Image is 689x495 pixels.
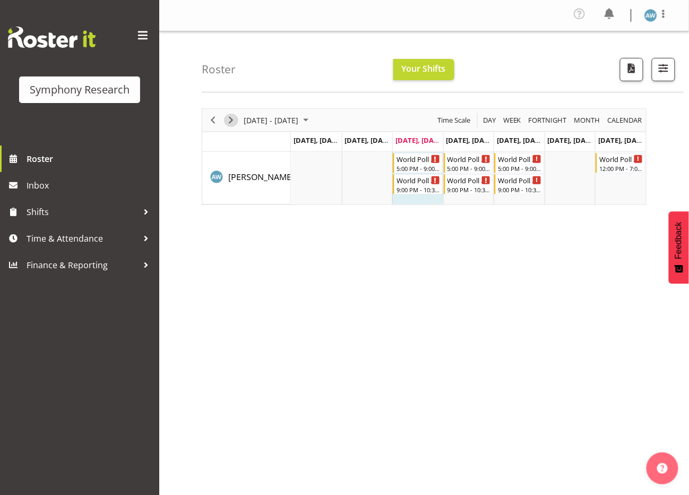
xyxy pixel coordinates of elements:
span: [DATE], [DATE] [294,135,342,145]
span: Finance & Reporting [27,257,138,273]
span: Feedback [674,222,684,259]
span: [DATE], [DATE] [598,135,647,145]
div: Angela Ward"s event - World Poll NZ Weekends Begin From Sunday, September 14, 2025 at 12:00:00 PM... [596,153,645,173]
button: Timeline Week [502,114,523,127]
div: 9:00 PM - 10:30 PM [397,185,440,194]
span: Time & Attendance [27,231,138,246]
div: Angela Ward"s event - World Poll NZ Weekdays Begin From Wednesday, September 10, 2025 at 5:00:00 ... [393,153,443,173]
button: Download a PDF of the roster according to the set date range. [620,58,643,81]
div: World Poll Aust Late 9p~10:30p [447,175,491,185]
div: 9:00 PM - 10:30 PM [498,185,541,194]
button: Month [606,114,644,127]
div: Timeline Week of September 10, 2025 [202,108,647,205]
div: 5:00 PM - 9:00 PM [397,164,440,173]
table: Timeline Week of September 10, 2025 [291,152,646,204]
div: Angela Ward"s event - World Poll Aust Late 9p~10:30p Begin From Friday, September 12, 2025 at 9:0... [494,174,544,194]
div: Angela Ward"s event - World Poll Aust Late 9p~10:30p Begin From Thursday, September 11, 2025 at 9... [444,174,494,194]
button: Timeline Day [481,114,498,127]
span: Day [482,114,497,127]
div: 12:00 PM - 7:00 PM [599,164,643,173]
span: [DATE], [DATE] [446,135,495,145]
img: angela-ward1839.jpg [644,9,657,22]
div: World Poll Aust Late 9p~10:30p [498,175,541,185]
div: World Poll Aust Late 9p~10:30p [397,175,440,185]
button: Filter Shifts [652,58,675,81]
span: Fortnight [528,114,568,127]
div: Angela Ward"s event - World Poll Aust Late 9p~10:30p Begin From Wednesday, September 10, 2025 at ... [393,174,443,194]
div: World Poll NZ Weekdays [397,153,440,164]
div: World Poll NZ Weekdays [498,153,541,164]
div: Previous [204,109,222,131]
button: Fortnight [527,114,569,127]
span: [PERSON_NAME] [228,171,294,183]
div: World Poll NZ Weekends [599,153,643,164]
span: Time Scale [436,114,471,127]
span: Week [502,114,522,127]
div: 9:00 PM - 10:30 PM [447,185,491,194]
a: [PERSON_NAME] [228,170,294,183]
td: Angela Ward resource [202,152,291,204]
div: World Poll NZ Weekdays [447,153,491,164]
div: Next [222,109,240,131]
img: help-xxl-2.png [657,463,668,474]
span: [DATE], [DATE] [548,135,596,145]
button: September 08 - 14, 2025 [242,114,313,127]
span: Shifts [27,204,138,220]
div: Angela Ward"s event - World Poll NZ Weekdays Begin From Thursday, September 11, 2025 at 5:00:00 P... [444,153,494,173]
button: Feedback - Show survey [669,211,689,284]
span: Your Shifts [402,63,446,74]
div: 5:00 PM - 9:00 PM [447,164,491,173]
span: [DATE], [DATE] [497,135,545,145]
button: Time Scale [436,114,472,127]
div: Angela Ward"s event - World Poll NZ Weekdays Begin From Friday, September 12, 2025 at 5:00:00 PM ... [494,153,544,173]
span: [DATE], [DATE] [395,135,444,145]
span: [DATE] - [DATE] [243,114,299,127]
button: Your Shifts [393,59,454,80]
div: Symphony Research [30,82,130,98]
span: calendar [607,114,643,127]
button: Previous [206,114,220,127]
button: Next [224,114,238,127]
button: Timeline Month [573,114,602,127]
div: 5:00 PM - 9:00 PM [498,164,541,173]
span: Roster [27,151,154,167]
span: Inbox [27,177,154,193]
h4: Roster [202,63,236,75]
img: Rosterit website logo [8,27,96,48]
span: [DATE], [DATE] [345,135,393,145]
span: Month [573,114,601,127]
